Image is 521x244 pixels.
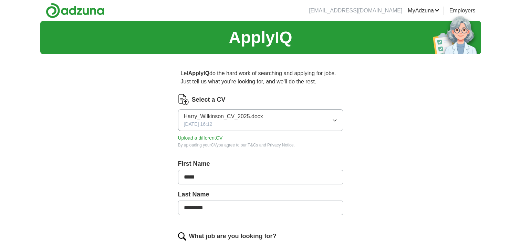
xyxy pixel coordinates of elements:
div: By uploading your CV you agree to our and . [178,142,343,148]
label: What job are you looking for? [189,232,277,241]
span: [DATE] 16:12 [184,121,212,128]
span: Harry_Wilkinson_CV_2025.docx [184,112,263,121]
img: Adzuna logo [46,3,104,18]
button: Harry_Wilkinson_CV_2025.docx[DATE] 16:12 [178,109,343,131]
li: [EMAIL_ADDRESS][DOMAIN_NAME] [309,7,402,15]
button: Upload a differentCV [178,134,223,142]
a: Privacy Notice [267,143,294,148]
label: First Name [178,159,343,169]
a: Employers [449,7,476,15]
img: search.png [178,232,186,241]
p: Let do the hard work of searching and applying for jobs. Just tell us what you're looking for, an... [178,67,343,89]
strong: ApplyIQ [188,70,209,76]
label: Select a CV [192,95,226,104]
a: T&Cs [248,143,258,148]
img: CV Icon [178,94,189,105]
label: Last Name [178,190,343,199]
h1: ApplyIQ [229,25,292,50]
a: MyAdzuna [408,7,439,15]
